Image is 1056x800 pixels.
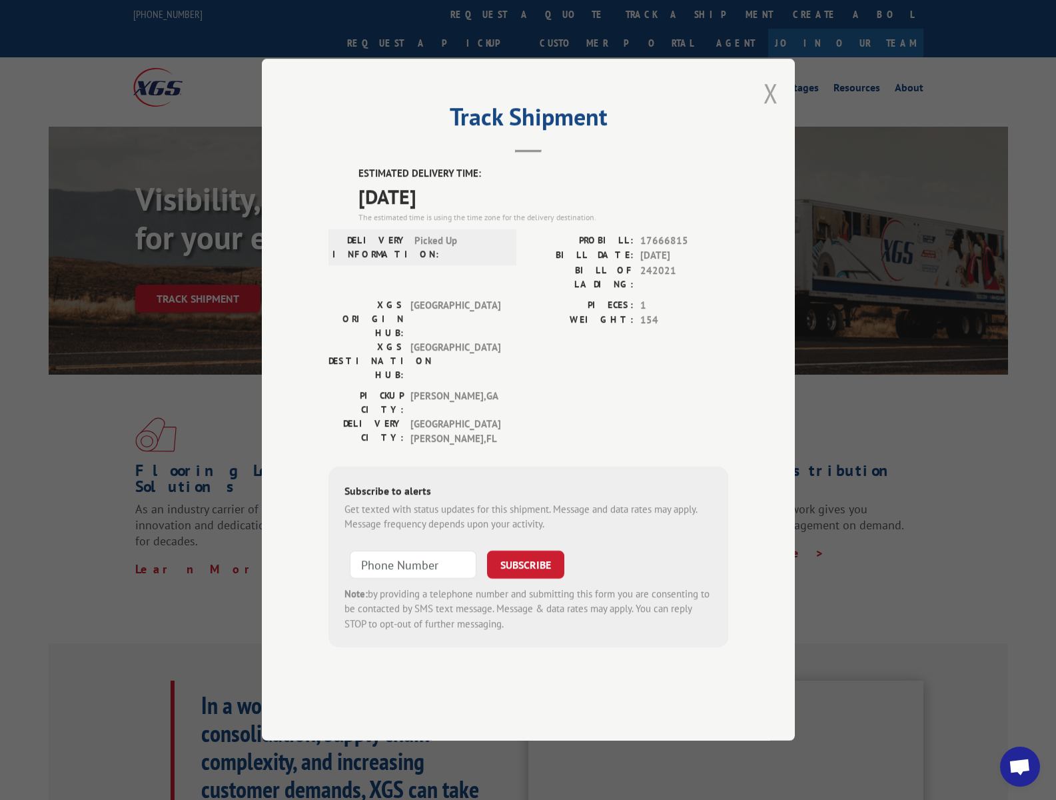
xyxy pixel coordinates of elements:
span: Picked Up [414,233,504,261]
span: [PERSON_NAME] , GA [410,389,500,417]
span: [DATE] [358,181,728,211]
h2: Track Shipment [328,107,728,133]
div: The estimated time is using the time zone for the delivery destination. [358,211,728,223]
span: 154 [640,313,728,329]
div: Subscribe to alerts [344,483,712,502]
div: by providing a telephone number and submitting this form you are consenting to be contacted by SM... [344,587,712,632]
label: WEIGHT: [528,313,634,329]
label: PROBILL: [528,233,634,249]
label: PIECES: [528,298,634,313]
label: BILL OF LADING: [528,263,634,291]
button: Close modal [764,75,778,111]
label: BILL DATE: [528,249,634,264]
span: 242021 [640,263,728,291]
div: Get texted with status updates for this shipment. Message and data rates may apply. Message frequ... [344,502,712,532]
label: XGS ORIGIN HUB: [328,298,404,340]
button: SUBSCRIBE [487,551,564,579]
span: [GEOGRAPHIC_DATA] [410,340,500,382]
span: 17666815 [640,233,728,249]
label: XGS DESTINATION HUB: [328,340,404,382]
span: [DATE] [640,249,728,264]
label: ESTIMATED DELIVERY TIME: [358,167,728,182]
strong: Note: [344,587,368,600]
label: DELIVERY INFORMATION: [332,233,408,261]
span: [GEOGRAPHIC_DATA] [410,298,500,340]
span: [GEOGRAPHIC_DATA][PERSON_NAME] , FL [410,417,500,447]
label: PICKUP CITY: [328,389,404,417]
label: DELIVERY CITY: [328,417,404,447]
div: Open chat [1000,747,1040,787]
span: 1 [640,298,728,313]
input: Phone Number [350,551,476,579]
